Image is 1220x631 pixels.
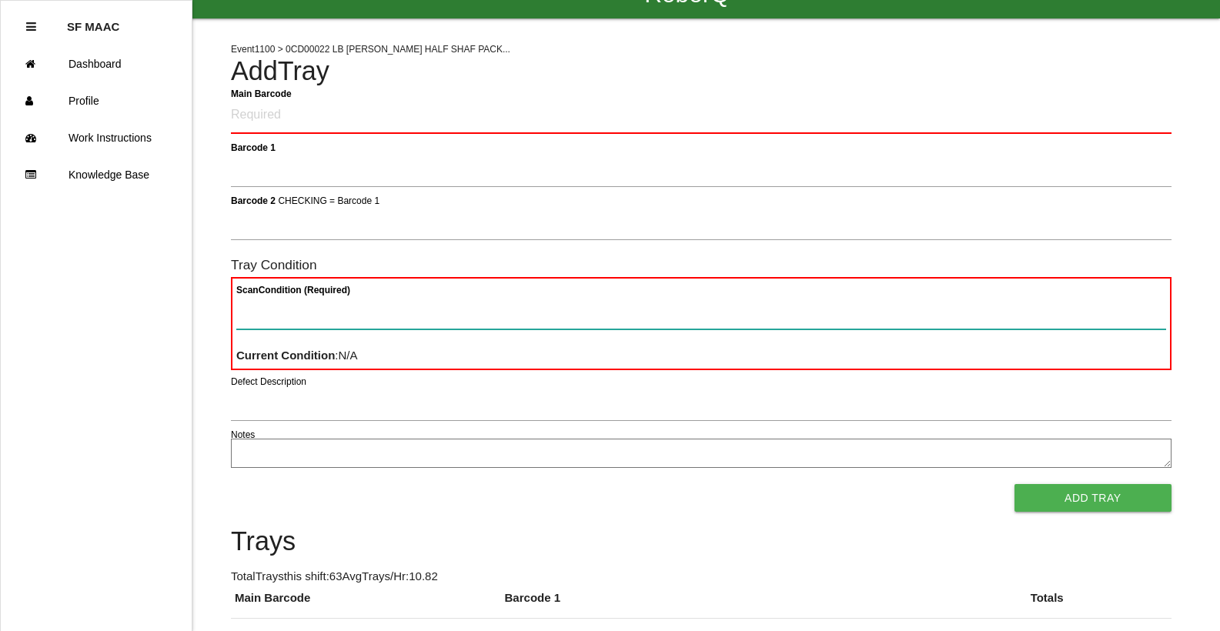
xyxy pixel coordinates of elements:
[231,375,306,389] label: Defect Description
[231,258,1172,272] h6: Tray Condition
[1014,484,1172,512] button: Add Tray
[278,195,379,205] span: CHECKING = Barcode 1
[231,44,510,55] span: Event 1100 > 0CD00022 LB [PERSON_NAME] HALF SHAF PACK...
[1,45,192,82] a: Dashboard
[231,195,276,205] b: Barcode 2
[501,589,1027,619] th: Barcode 1
[231,589,501,619] th: Main Barcode
[67,8,119,33] p: SF MAAC
[236,349,358,362] span: : N/A
[236,285,350,295] b: Scan Condition (Required)
[1,156,192,193] a: Knowledge Base
[1,119,192,156] a: Work Instructions
[231,568,1172,586] p: Total Trays this shift: 63 Avg Trays /Hr: 10.82
[1,82,192,119] a: Profile
[236,349,335,362] b: Current Condition
[231,527,1172,556] h4: Trays
[231,142,276,152] b: Barcode 1
[231,428,255,442] label: Notes
[231,88,292,98] b: Main Barcode
[26,8,36,45] div: Close
[1027,589,1172,619] th: Totals
[231,57,1172,86] h4: Add Tray
[231,98,1172,134] input: Required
